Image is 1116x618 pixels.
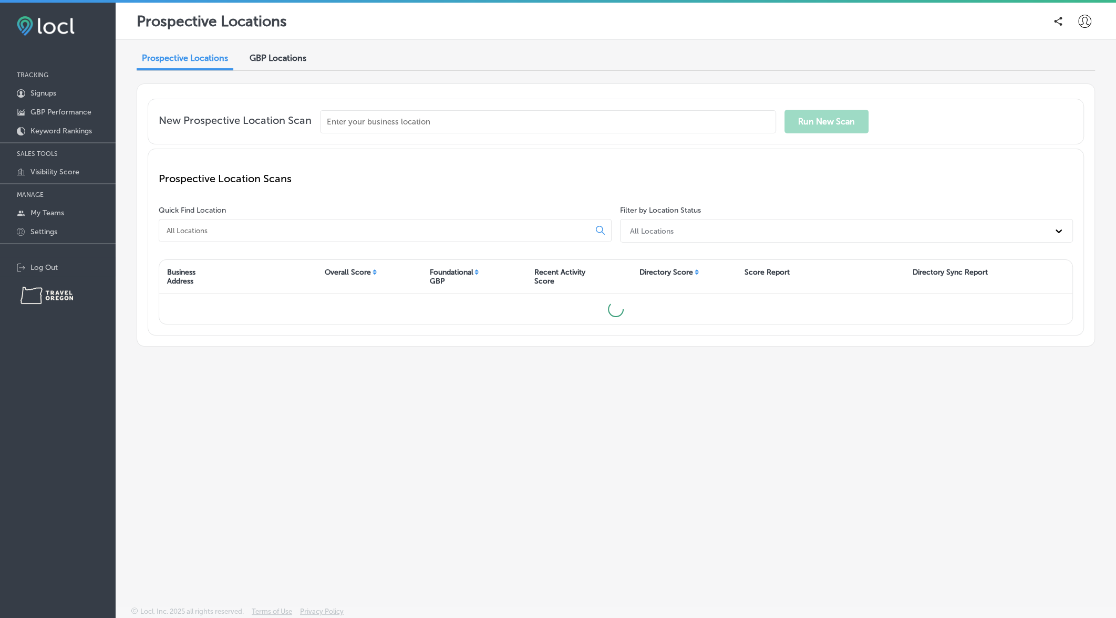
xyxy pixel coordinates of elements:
[140,607,244,615] p: Locl, Inc. 2025 all rights reserved.
[30,263,58,272] p: Log Out
[17,16,75,36] img: fda3e92497d09a02dc62c9cd864e3231.png
[30,108,91,117] p: GBP Performance
[250,53,306,63] span: GBP Locations
[620,206,701,215] label: Filter by Location Status
[784,110,869,133] button: Run New Scan
[159,114,312,133] p: New Prospective Location Scan
[912,268,987,277] div: Directory Sync Report
[30,127,92,135] p: Keyword Rankings
[166,226,587,235] input: All Locations
[159,206,226,215] label: Quick Find Location
[30,208,64,217] p: My Teams
[30,227,57,236] p: Settings
[639,268,693,277] div: Directory Score
[142,53,228,63] span: Prospective Locations
[30,89,56,98] p: Signups
[325,268,371,277] div: Overall Score
[167,268,195,286] div: Business Address
[20,287,73,304] img: Travel Oregon
[320,110,776,133] input: Enter your business location
[630,226,674,235] div: All Locations
[30,167,79,176] p: Visibility Score
[534,268,585,286] div: Recent Activity Score
[137,13,287,30] p: Prospective Locations
[159,172,1073,185] p: Prospective Location Scans
[429,268,473,286] div: Foundational GBP
[745,268,790,277] div: Score Report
